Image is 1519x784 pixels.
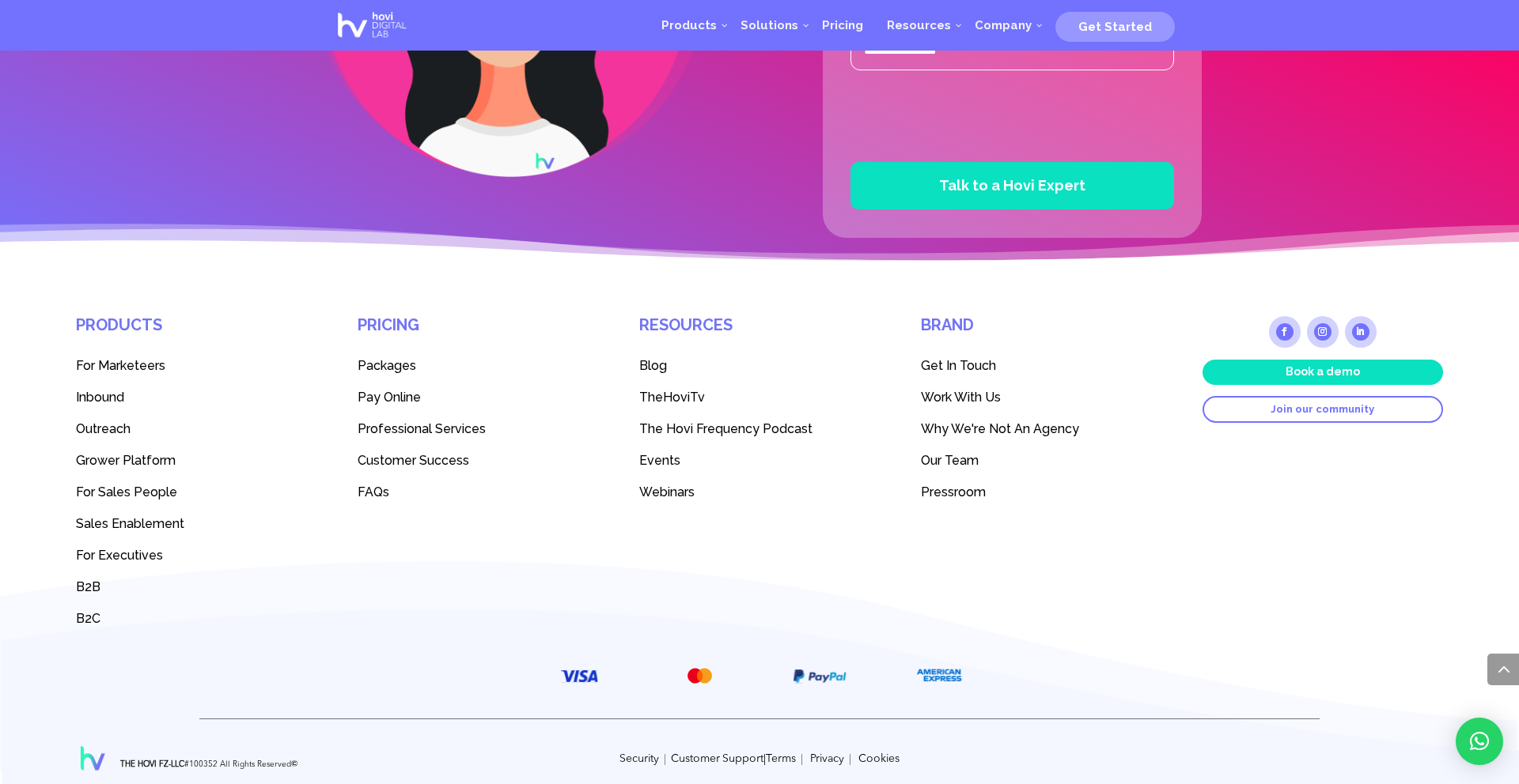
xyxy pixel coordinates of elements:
a: Follow on Facebook [1269,316,1301,348]
span: For Executives [76,548,163,563]
a: Book a demo [1203,360,1443,385]
a: FAQs [358,477,598,508]
img: PayPal [793,669,847,684]
a: Webinars [639,477,880,508]
a: Join our community [1203,396,1443,423]
a: Cookies [858,753,900,764]
span: Customer Success [358,453,469,468]
span: For Sales People [76,484,177,499]
a: For Sales People [76,477,316,508]
iframe: reCAPTCHA [850,83,1091,145]
span: Blog [639,358,667,373]
a: Inbound [76,382,316,413]
a: Work With Us [921,382,1161,413]
a: For Marketeers [76,350,316,382]
span: | [801,753,803,764]
span: The Hovi Frequency Podcast [639,421,813,436]
span: B2C [76,611,100,626]
span: Pricing [822,18,863,32]
h4: Resources [639,316,880,350]
img: MasterCard [684,664,716,688]
a: Solutions [729,2,810,49]
a: Outreach [76,413,316,445]
img: Hovi Digital Lab [76,737,108,774]
a: The Hovi Frequency Podcast [639,413,880,445]
span: | [664,753,666,764]
span: Resources [887,18,951,32]
a: Security [619,753,659,764]
a: Get In Touch [921,350,1161,382]
span: B2B [76,579,100,594]
a: Pay Online [358,382,598,413]
a: Customer Support [671,753,763,764]
img: VISA [561,669,598,683]
a: Customer Success [358,445,598,477]
a: Grower Platform [76,445,316,477]
h4: Products [76,316,316,350]
a: For Executives [76,540,316,571]
span: Outreach [76,421,131,436]
span: Events [639,453,680,468]
span: Sales Enablement [76,516,184,531]
a: Pressroom [921,477,1161,508]
a: B2C [76,603,316,635]
span: Webinars [639,484,695,499]
span: Get Started [1078,20,1152,34]
a: Pricing [810,2,875,49]
h4: Brand [921,316,1161,350]
span: TheHoviTv [639,390,705,405]
a: Sales Enablement [76,508,316,540]
a: Follow on LinkedIn [1345,316,1377,348]
a: TheHoviTv [639,382,880,413]
h4: Pricing [358,316,598,350]
a: Company [963,2,1044,49]
span: Why We're Not An Agency [921,421,1079,436]
img: American Express [915,662,964,688]
a: Get Started [1055,13,1175,37]
span: Talk to a Hovi Expert [939,177,1085,194]
span: Our Team [921,453,979,468]
a: Blog [639,350,880,382]
span: Packages [358,358,416,373]
span: Solutions [741,18,798,32]
a: Our Team [921,445,1161,477]
span: Products [661,18,717,32]
a: Professional Services [358,413,598,445]
span: | [849,753,851,764]
span: FAQs [358,484,389,499]
strong: THE HOVI FZ-LLC [120,760,184,768]
a: Follow on Instagram [1307,316,1339,348]
a: Products [650,2,729,49]
span: Pressroom [921,484,986,499]
a: Why We're Not An Agency [921,413,1161,445]
span: Get In Touch [921,358,996,373]
a: Events [639,445,880,477]
p: | [418,752,1101,767]
span: Work With Us [921,390,1001,405]
a: Resources [875,2,963,49]
p: #100352 All Rights Reserved [120,757,297,773]
a: Terms [766,753,796,764]
span: For Marketeers [76,358,165,373]
span: Inbound [76,390,124,405]
span: Pay Online [358,390,421,405]
span: Company [975,18,1032,32]
span: Professional Services [358,421,486,436]
span: Grower Platform [76,453,176,468]
button: Talk to a Hovi Expert [850,162,1173,209]
a: Packages [358,350,598,382]
a: Privacy [810,753,844,764]
a: B2B [76,571,316,603]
